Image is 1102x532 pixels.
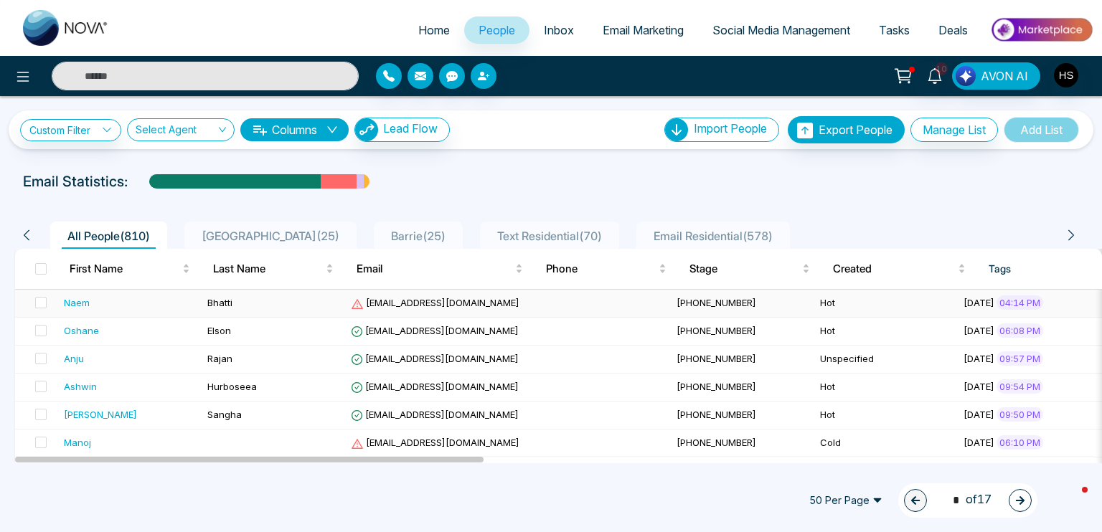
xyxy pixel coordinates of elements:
span: Barrie ( 25 ) [385,229,451,243]
span: [PHONE_NUMBER] [677,381,756,392]
span: Tasks [879,23,910,37]
th: Phone [534,249,678,289]
div: Manoj [64,435,91,450]
img: Lead Flow [355,118,378,141]
span: First Name [70,260,179,277]
span: [DATE] [964,381,994,392]
td: Hot [814,318,958,346]
span: [DATE] [964,437,994,448]
th: Email [345,249,534,289]
a: Social Media Management [698,16,865,44]
span: Export People [819,123,893,137]
div: Oshane [64,323,99,338]
span: Elson [207,325,231,336]
span: 04:14 PM [997,295,1043,310]
img: Nova CRM Logo [23,10,109,46]
span: Inbox [544,23,574,37]
span: [DATE] [964,353,994,364]
th: First Name [58,249,202,289]
span: 09:50 PM [997,407,1043,422]
span: Sangha [207,409,242,420]
img: User Avatar [1054,63,1078,87]
span: 09:57 PM [997,351,1043,366]
span: Last Name [213,260,323,277]
span: AVON AI [981,67,1028,85]
span: Email Residential ( 578 ) [648,229,778,243]
td: Hot [814,290,958,318]
span: [DATE] [964,325,994,336]
th: Stage [678,249,821,289]
p: Email Statistics: [23,171,128,192]
div: [PERSON_NAME] [64,407,137,422]
span: People [479,23,515,37]
span: Deals [938,23,968,37]
a: Inbox [529,16,588,44]
button: Lead Flow [354,118,450,142]
span: 10 [935,62,948,75]
span: Phone [546,260,656,277]
span: Lead Flow [383,121,438,136]
td: Cold [814,429,958,457]
span: Email [357,260,512,277]
a: Lead FlowLead Flow [349,118,450,142]
span: 06:08 PM [997,323,1043,338]
a: 10 [918,62,952,87]
span: [EMAIL_ADDRESS][DOMAIN_NAME] [351,381,519,392]
span: 09:54 PM [997,379,1043,394]
a: People [464,16,529,44]
span: [PHONE_NUMBER] [677,297,756,308]
span: Import People [694,121,767,136]
button: Manage List [910,118,998,142]
span: [EMAIL_ADDRESS][DOMAIN_NAME] [351,409,519,420]
span: Rajan [207,353,232,364]
span: of 17 [944,490,992,510]
button: AVON AI [952,62,1040,90]
span: Hurboseea [207,381,257,392]
div: Ashwin [64,379,97,394]
span: [EMAIL_ADDRESS][DOMAIN_NAME] [351,297,519,308]
span: down [326,124,338,136]
img: Market-place.gif [989,14,1093,46]
button: Export People [788,116,905,143]
span: Stage [689,260,799,277]
span: All People ( 810 ) [62,229,156,243]
th: Last Name [202,249,345,289]
a: Tasks [865,16,924,44]
div: Anju [64,351,84,366]
span: 06:10 PM [997,435,1043,450]
td: Unspecified [814,346,958,374]
span: Bhatti [207,297,232,308]
a: Email Marketing [588,16,698,44]
span: [EMAIL_ADDRESS][DOMAIN_NAME] [351,325,519,336]
td: Hot [814,402,958,429]
div: Naem [64,295,90,310]
span: [PHONE_NUMBER] [677,409,756,420]
button: Columnsdown [240,118,349,141]
td: Hot [814,374,958,402]
a: Deals [924,16,982,44]
span: Home [418,23,450,37]
img: Lead Flow [956,66,976,86]
span: [PHONE_NUMBER] [677,353,756,364]
span: [GEOGRAPHIC_DATA] ( 25 ) [196,229,345,243]
a: Custom Filter [20,119,121,141]
th: Created [821,249,977,289]
span: Email Marketing [603,23,684,37]
span: 50 Per Page [799,489,893,512]
span: Text Residential ( 70 ) [491,229,608,243]
span: Social Media Management [712,23,850,37]
span: [EMAIL_ADDRESS][DOMAIN_NAME] [351,437,519,448]
span: Created [833,260,955,277]
span: [DATE] [964,297,994,308]
span: [EMAIL_ADDRESS][DOMAIN_NAME] [351,353,519,364]
span: [PHONE_NUMBER] [677,325,756,336]
span: [DATE] [964,409,994,420]
iframe: Intercom live chat [1053,483,1088,518]
a: Home [404,16,464,44]
span: [PHONE_NUMBER] [677,437,756,448]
